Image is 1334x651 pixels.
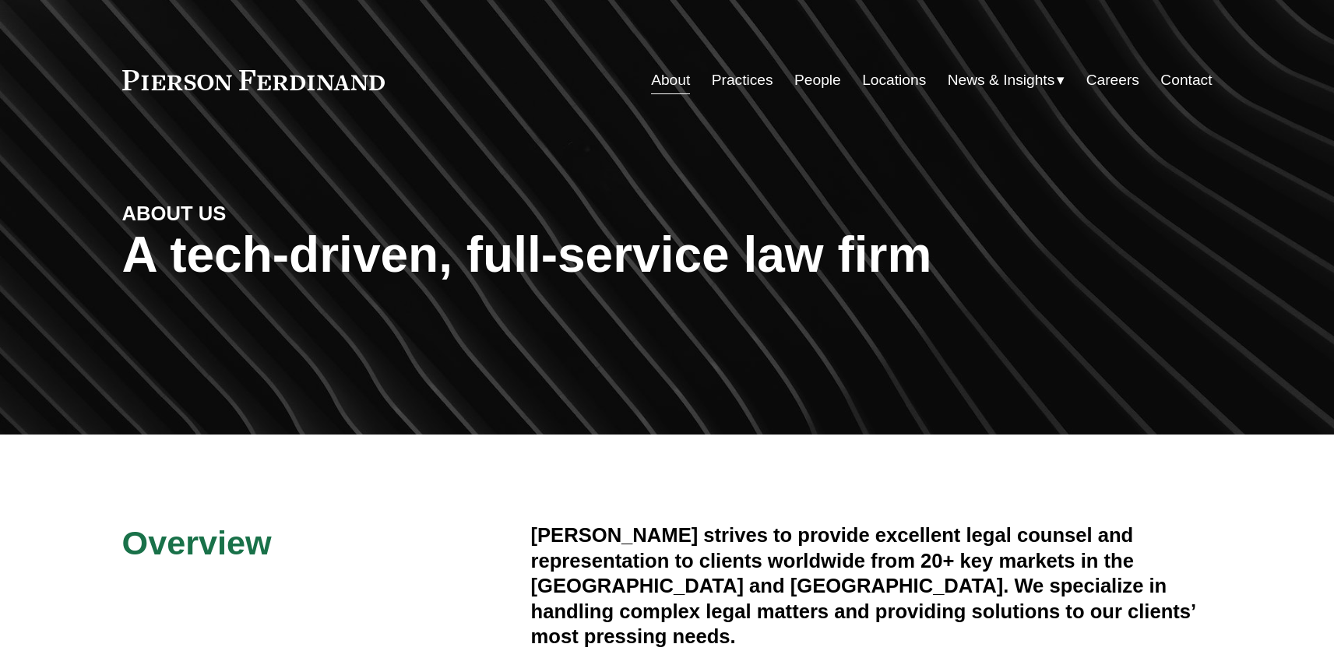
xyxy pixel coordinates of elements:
[531,523,1213,649] h4: [PERSON_NAME] strives to provide excellent legal counsel and representation to clients worldwide ...
[122,227,1213,283] h1: A tech-driven, full-service law firm
[948,67,1055,94] span: News & Insights
[794,65,841,95] a: People
[122,202,227,224] strong: ABOUT US
[948,65,1065,95] a: folder dropdown
[122,524,272,561] span: Overview
[862,65,926,95] a: Locations
[712,65,773,95] a: Practices
[1160,65,1212,95] a: Contact
[651,65,690,95] a: About
[1086,65,1139,95] a: Careers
